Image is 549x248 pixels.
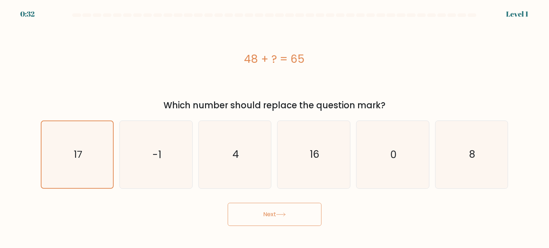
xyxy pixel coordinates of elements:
[506,9,529,19] div: Level 1
[20,9,35,19] div: 0:32
[74,148,82,162] text: 17
[390,148,397,162] text: 0
[152,148,161,162] text: -1
[232,148,239,162] text: 4
[41,51,509,67] div: 48 + ? = 65
[469,148,476,162] text: 8
[310,148,319,162] text: 16
[45,99,504,112] div: Which number should replace the question mark?
[228,203,322,226] button: Next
